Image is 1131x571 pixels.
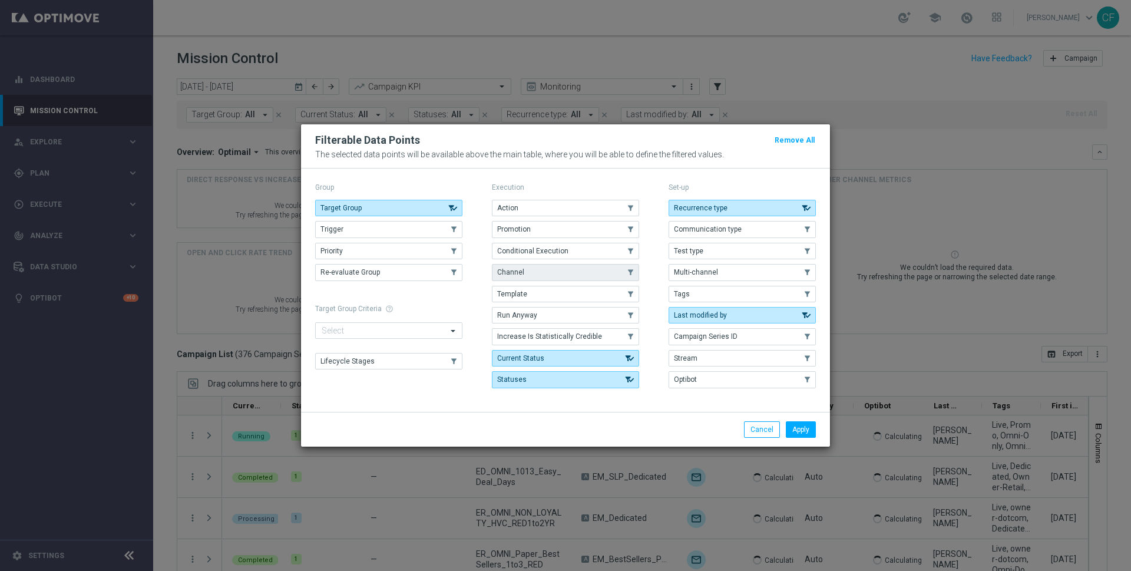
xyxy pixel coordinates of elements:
[315,133,420,147] h2: Filterable Data Points
[497,225,531,233] span: Promotion
[669,200,816,216] button: Recurrence type
[674,375,697,384] span: Optibot
[669,328,816,345] button: Campaign Series ID
[315,243,462,259] button: Priority
[674,268,718,276] span: Multi-channel
[320,204,362,212] span: Target Group
[497,375,527,384] span: Statuses
[674,204,727,212] span: Recurrence type
[674,247,703,255] span: Test type
[315,221,462,237] button: Trigger
[315,305,462,313] h1: Target Group Criteria
[669,264,816,280] button: Multi-channel
[497,204,518,212] span: Action
[320,247,343,255] span: Priority
[492,286,639,302] button: Template
[492,221,639,237] button: Promotion
[492,371,639,388] button: Statuses
[492,200,639,216] button: Action
[744,421,780,438] button: Cancel
[497,247,568,255] span: Conditional Execution
[669,307,816,324] button: Last modified by
[320,357,375,365] span: Lifecycle Stages
[674,311,727,319] span: Last modified by
[315,264,462,280] button: Re-evaluate Group
[674,225,742,233] span: Communication type
[497,268,524,276] span: Channel
[492,307,639,324] button: Run Anyway
[315,353,462,369] button: Lifecycle Stages
[669,183,816,192] p: Set-up
[674,332,738,341] span: Campaign Series ID
[674,290,690,298] span: Tags
[315,150,816,159] p: The selected data points will be available above the main table, where you will be able to define...
[492,328,639,345] button: Increase Is Statistically Credible
[320,225,343,233] span: Trigger
[786,421,816,438] button: Apply
[320,268,380,276] span: Re-evaluate Group
[492,264,639,280] button: Channel
[669,371,816,388] button: Optibot
[669,286,816,302] button: Tags
[497,332,602,341] span: Increase Is Statistically Credible
[674,354,697,362] span: Stream
[315,200,462,216] button: Target Group
[315,183,462,192] p: Group
[497,290,527,298] span: Template
[669,243,816,259] button: Test type
[492,243,639,259] button: Conditional Execution
[773,134,816,147] button: Remove All
[385,305,393,313] span: help_outline
[669,350,816,367] button: Stream
[492,183,639,192] p: Execution
[497,354,544,362] span: Current Status
[492,350,639,367] button: Current Status
[669,221,816,237] button: Communication type
[497,311,537,319] span: Run Anyway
